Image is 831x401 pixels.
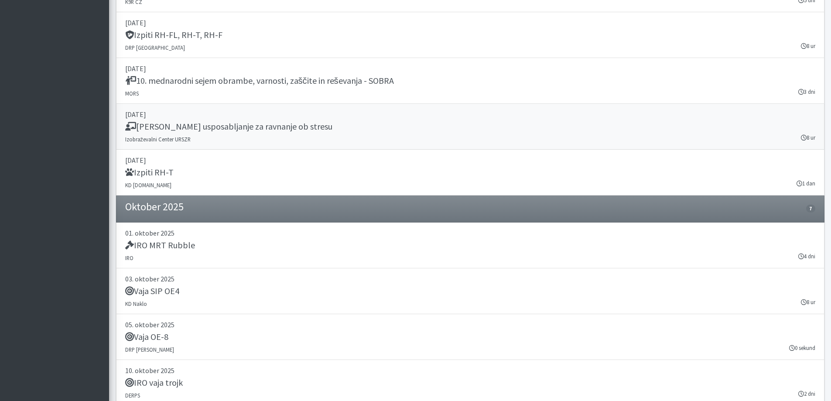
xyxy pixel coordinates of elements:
h5: Vaja SIP OE4 [125,286,179,296]
a: [DATE] [PERSON_NAME] usposabljanje za ravnanje ob stresu Izobraževalni Center URSZR 8 ur [116,104,824,150]
h4: Oktober 2025 [125,201,184,213]
span: 7 [806,205,815,212]
p: [DATE] [125,17,815,28]
small: KD Naklo [125,300,147,307]
p: 05. oktober 2025 [125,319,815,330]
h5: [PERSON_NAME] usposabljanje za ravnanje ob stresu [125,121,332,132]
small: 3 dni [798,88,815,96]
a: [DATE] Izpiti RH-T KD [DOMAIN_NAME] 1 dan [116,150,824,195]
p: [DATE] [125,155,815,165]
h5: Izpiti RH-FL, RH-T, RH-F [125,30,222,40]
p: [DATE] [125,63,815,74]
h5: IRO vaja trojk [125,377,183,388]
h5: 10. mednarodni sejem obrambe, varnosti, zaščite in reševanja - SOBRA [125,75,394,86]
p: [DATE] [125,109,815,120]
p: 03. oktober 2025 [125,274,815,284]
small: 8 ur [801,42,815,50]
small: DERPS [125,392,140,399]
h5: IRO MRT Rubble [125,240,195,250]
small: DRP [PERSON_NAME] [125,346,174,353]
p: 10. oktober 2025 [125,365,815,376]
p: 01. oktober 2025 [125,228,815,238]
small: 2 dni [798,390,815,398]
a: [DATE] Izpiti RH-FL, RH-T, RH-F DRP [GEOGRAPHIC_DATA] 8 ur [116,12,824,58]
small: 1 dan [797,179,815,188]
small: 8 ur [801,134,815,142]
small: IRO [125,254,133,261]
small: 8 ur [801,298,815,306]
small: Izobraževalni Center URSZR [125,136,191,143]
a: 03. oktober 2025 Vaja SIP OE4 KD Naklo 8 ur [116,268,824,314]
h5: Izpiti RH-T [125,167,174,178]
a: 01. oktober 2025 IRO MRT Rubble IRO 4 dni [116,223,824,268]
small: 0 sekund [789,344,815,352]
h5: Vaja OE-8 [125,332,168,342]
a: 05. oktober 2025 Vaja OE-8 DRP [PERSON_NAME] 0 sekund [116,314,824,360]
small: MORS [125,90,139,97]
small: 4 dni [798,252,815,260]
small: KD [DOMAIN_NAME] [125,182,171,189]
small: DRP [GEOGRAPHIC_DATA] [125,44,185,51]
a: [DATE] 10. mednarodni sejem obrambe, varnosti, zaščite in reševanja - SOBRA MORS 3 dni [116,58,824,104]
